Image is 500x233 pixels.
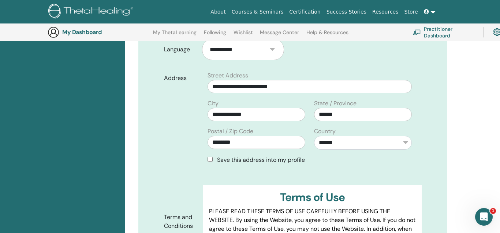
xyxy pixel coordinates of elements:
[413,29,421,35] img: chalkboard-teacher.svg
[153,29,197,41] a: My ThetaLearning
[234,29,253,41] a: Wishlist
[208,127,253,136] label: Postal / Zip Code
[48,4,136,20] img: logo.png
[48,26,59,38] img: generic-user-icon.jpg
[209,191,416,204] h3: Terms of Use
[306,29,348,41] a: Help & Resources
[208,5,228,19] a: About
[158,43,202,57] label: Language
[369,5,402,19] a: Resources
[62,29,135,36] h3: My Dashboard
[286,5,323,19] a: Certification
[314,99,357,108] label: State / Province
[208,71,248,80] label: Street Address
[158,210,203,233] label: Terms and Conditions
[158,71,203,85] label: Address
[324,5,369,19] a: Success Stories
[208,99,219,108] label: City
[475,208,493,226] iframe: Intercom live chat
[204,29,226,41] a: Following
[229,5,287,19] a: Courses & Seminars
[402,5,421,19] a: Store
[490,208,496,214] span: 1
[314,127,336,136] label: Country
[413,24,475,40] a: Practitioner Dashboard
[217,156,305,164] span: Save this address into my profile
[260,29,299,41] a: Message Center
